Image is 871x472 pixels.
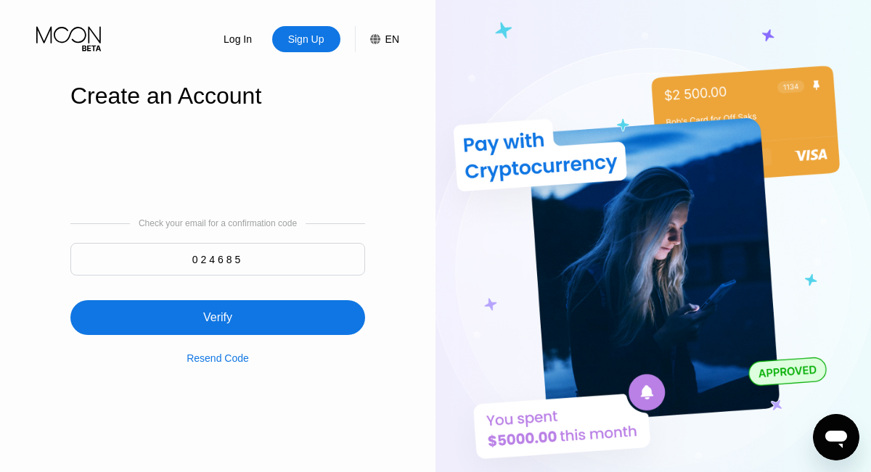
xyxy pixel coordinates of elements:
div: Verify [203,310,232,325]
div: Resend Code [187,352,249,364]
div: EN [355,26,399,52]
div: Create an Account [70,83,365,109]
div: Resend Code [187,335,249,364]
div: Sign Up [272,26,340,52]
div: Log In [222,32,253,46]
div: Check your email for a confirmation code [139,218,297,228]
iframe: Button to launch messaging window [813,414,859,460]
input: 000000 [70,243,365,276]
div: Log In [204,26,272,52]
div: Sign Up [287,32,326,46]
div: Verify [70,283,365,335]
div: EN [385,33,399,45]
